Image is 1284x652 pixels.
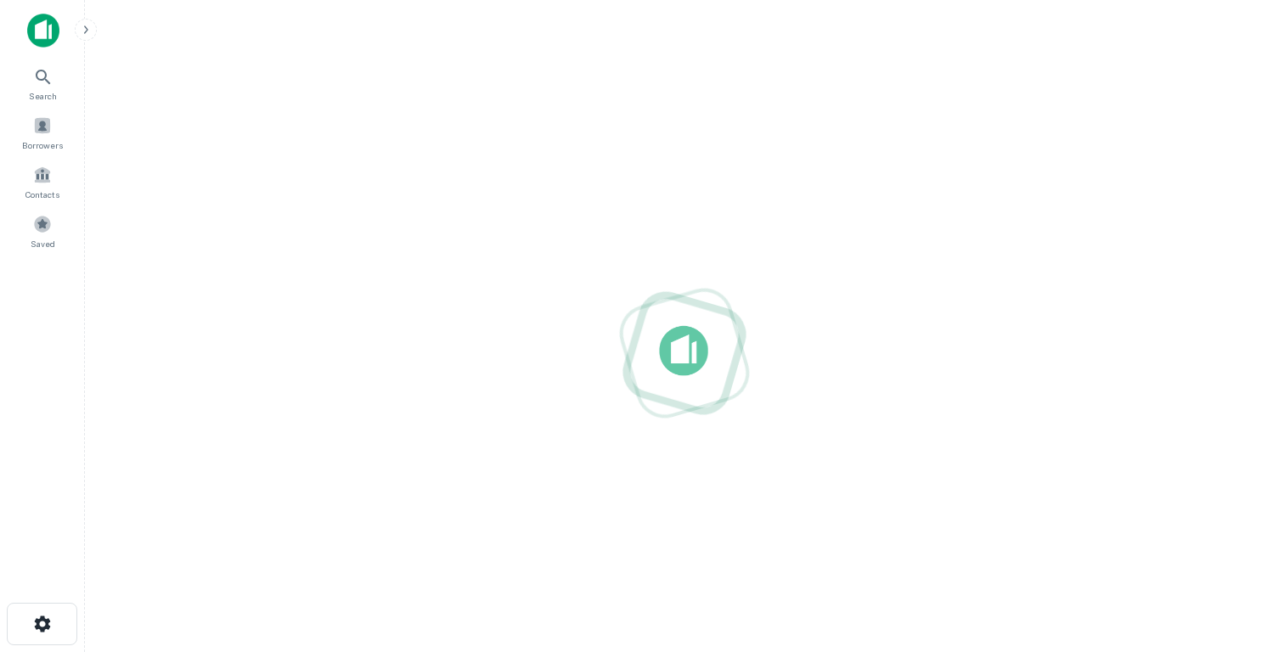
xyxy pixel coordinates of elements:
a: Borrowers [5,110,80,155]
span: Borrowers [22,138,63,152]
a: Contacts [5,159,80,205]
span: Saved [31,237,55,250]
a: Search [5,60,80,106]
img: capitalize-icon.png [27,14,59,48]
span: Contacts [25,188,59,201]
span: Search [29,89,57,103]
a: Saved [5,208,80,254]
iframe: Chat Widget [1199,516,1284,598]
